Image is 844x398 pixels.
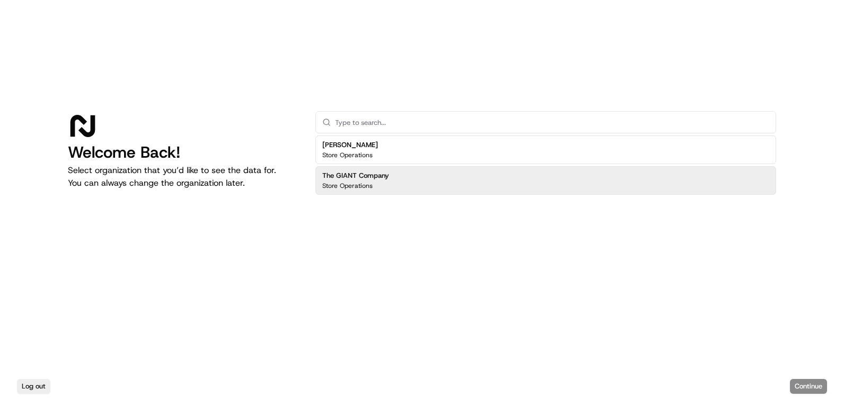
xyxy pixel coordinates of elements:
[322,182,373,190] p: Store Operations
[68,143,298,162] h1: Welcome Back!
[322,171,389,180] h2: The GIANT Company
[322,140,378,150] h2: [PERSON_NAME]
[68,164,298,189] p: Select organization that you’d like to see the data for. You can always change the organization l...
[17,379,50,394] button: Log out
[335,112,769,133] input: Type to search...
[315,133,776,197] div: Suggestions
[322,151,373,159] p: Store Operations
